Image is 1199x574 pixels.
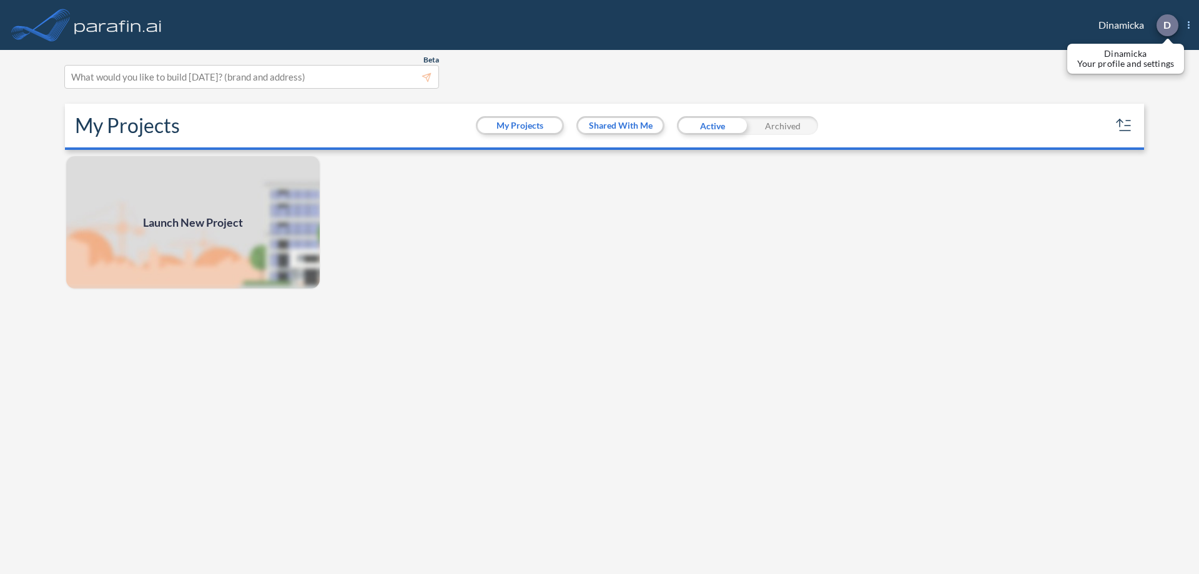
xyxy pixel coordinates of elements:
[1114,116,1134,136] button: sort
[423,55,439,65] span: Beta
[65,155,321,290] a: Launch New Project
[65,155,321,290] img: add
[578,118,663,133] button: Shared With Me
[1163,19,1171,31] p: D
[1080,14,1190,36] div: Dinamicka
[478,118,562,133] button: My Projects
[143,214,243,231] span: Launch New Project
[72,12,164,37] img: logo
[677,116,748,135] div: Active
[1077,59,1174,69] p: Your profile and settings
[748,116,818,135] div: Archived
[1077,49,1174,59] p: Dinamicka
[75,114,180,137] h2: My Projects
